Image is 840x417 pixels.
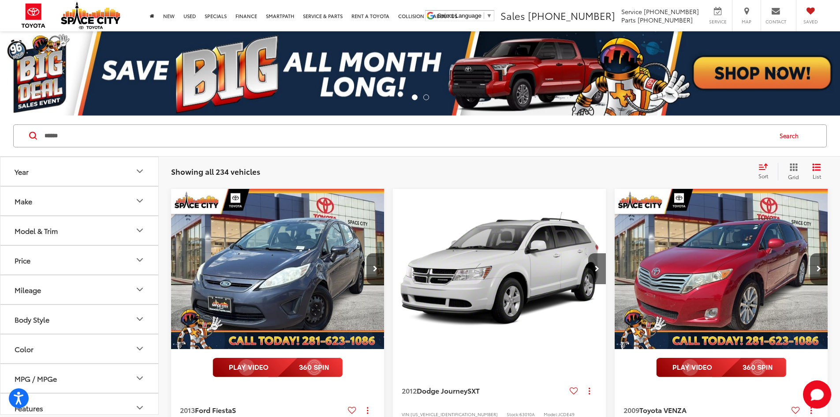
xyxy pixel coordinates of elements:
div: MPG / MPGe [15,374,57,383]
span: dropdown dots [367,407,368,414]
div: 2013 Ford Fiesta S 0 [171,189,385,349]
span: Contact [765,19,786,25]
button: MileageMileage [0,275,159,304]
div: 2012 Dodge Journey SXT 0 [392,189,607,349]
span: List [812,173,821,180]
div: Color [15,345,34,353]
span: Saved [801,19,820,25]
img: full motion video [656,358,786,377]
div: Features [134,402,145,413]
span: ▼ [486,12,492,19]
button: Toggle Chat Window [803,380,831,409]
a: 2013 Ford Fiesta S2013 Ford Fiesta S2013 Ford Fiesta S2013 Ford Fiesta S [171,189,385,349]
a: Select Language​ [437,12,492,19]
button: Next image [366,253,384,284]
div: Make [134,195,145,206]
span: 2013 [180,405,195,415]
span: dropdown dots [589,387,590,394]
span: 2012 [402,385,417,395]
span: Map [737,19,756,25]
button: Body StyleBody Style [0,305,159,334]
a: 2009 Toyota VENZA Base2009 Toyota VENZA Base2009 Toyota VENZA Base2009 Toyota VENZA Base [614,189,829,349]
button: Grid View [778,163,806,180]
button: ColorColor [0,334,159,363]
button: List View [806,163,828,180]
img: Space City Toyota [61,2,120,29]
button: Model & TrimModel & Trim [0,216,159,245]
span: Sort [758,172,768,180]
div: Body Style [15,315,49,323]
div: Body Style [134,314,145,324]
div: MPG / MPGe [134,373,145,383]
button: Actions [582,383,597,398]
button: YearYear [0,157,159,186]
span: [PHONE_NUMBER] [638,15,693,24]
button: Next image [588,253,606,284]
div: Mileage [134,284,145,295]
a: 2009Toyota VENZA [623,405,788,415]
img: 2012 Dodge Journey SXT [392,189,607,350]
span: Dodge Journey [417,385,467,395]
div: Make [15,197,32,205]
span: 2009 [623,405,639,415]
div: Year [134,166,145,177]
span: Parts [621,15,636,24]
div: Price [15,256,30,264]
div: Year [15,167,29,176]
span: [PHONE_NUMBER] [644,7,699,16]
div: Features [15,404,43,412]
span: [PHONE_NUMBER] [528,8,615,23]
img: full motion video [213,358,343,377]
div: Mileage [15,286,41,294]
span: Select Language [437,12,482,19]
div: Model & Trim [134,225,145,236]
button: Select sort value [754,163,778,180]
button: MPG / MPGeMPG / MPGe [0,364,159,393]
img: 2013 Ford Fiesta S [171,189,385,350]
button: PricePrice [0,246,159,274]
span: Service [708,19,728,25]
input: Search by Make, Model, or Keyword [44,125,771,147]
span: Toyota VENZA [639,405,687,415]
svg: Start Chat [803,380,831,409]
button: Next image [810,253,828,284]
span: SXT [467,385,480,395]
a: 2012Dodge JourneySXT [402,386,566,395]
button: Search [771,125,811,147]
div: Model & Trim [15,226,58,235]
span: S [232,405,236,415]
span: Sales [500,8,525,23]
a: 2012 Dodge Journey SXT2012 Dodge Journey SXT2012 Dodge Journey SXT2012 Dodge Journey SXT [392,189,607,349]
span: Ford Fiesta [195,405,232,415]
img: 2009 Toyota VENZA Base [614,189,829,350]
span: dropdown dots [810,407,812,414]
a: 2013Ford FiestaS [180,405,344,415]
div: Color [134,343,145,354]
div: 2009 Toyota VENZA Base 0 [614,189,829,349]
div: Price [134,255,145,265]
span: Grid [788,173,799,180]
button: MakeMake [0,187,159,215]
span: Service [621,7,642,16]
span: Showing all 234 vehicles [171,166,260,177]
